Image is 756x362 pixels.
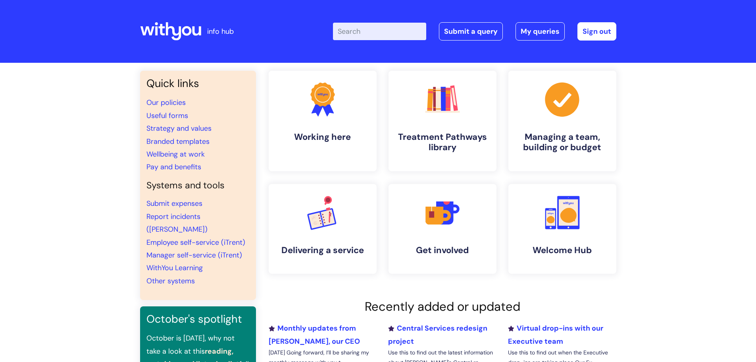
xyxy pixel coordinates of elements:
[146,276,195,286] a: Other systems
[146,98,186,107] a: Our policies
[439,22,503,41] a: Submit a query
[146,137,210,146] a: Branded templates
[269,323,360,346] a: Monthly updates from [PERSON_NAME], our CEO
[333,23,426,40] input: Search
[508,71,616,171] a: Managing a team, building or budget
[389,184,496,274] a: Get involved
[146,212,208,234] a: Report incidents ([PERSON_NAME])
[333,22,616,41] div: | -
[516,22,565,41] a: My queries
[146,313,250,325] h3: October's spotlight
[389,71,496,171] a: Treatment Pathways library
[146,149,205,159] a: Wellbeing at work
[146,250,242,260] a: Manager self-service (iTrent)
[146,77,250,90] h3: Quick links
[146,263,203,273] a: WithYou Learning
[146,199,202,208] a: Submit expenses
[269,71,377,171] a: Working here
[515,132,610,153] h4: Managing a team, building or budget
[146,111,188,120] a: Useful forms
[207,25,234,38] p: info hub
[146,162,201,172] a: Pay and benefits
[577,22,616,41] a: Sign out
[395,132,490,153] h4: Treatment Pathways library
[395,245,490,256] h4: Get involved
[388,323,487,346] a: Central Services redesign project
[275,245,370,256] h4: Delivering a service
[146,180,250,191] h4: Systems and tools
[508,323,603,346] a: Virtual drop-ins with our Executive team
[146,124,212,133] a: Strategy and values
[508,184,616,274] a: Welcome Hub
[275,132,370,142] h4: Working here
[269,184,377,274] a: Delivering a service
[146,238,245,247] a: Employee self-service (iTrent)
[269,299,616,314] h2: Recently added or updated
[515,245,610,256] h4: Welcome Hub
